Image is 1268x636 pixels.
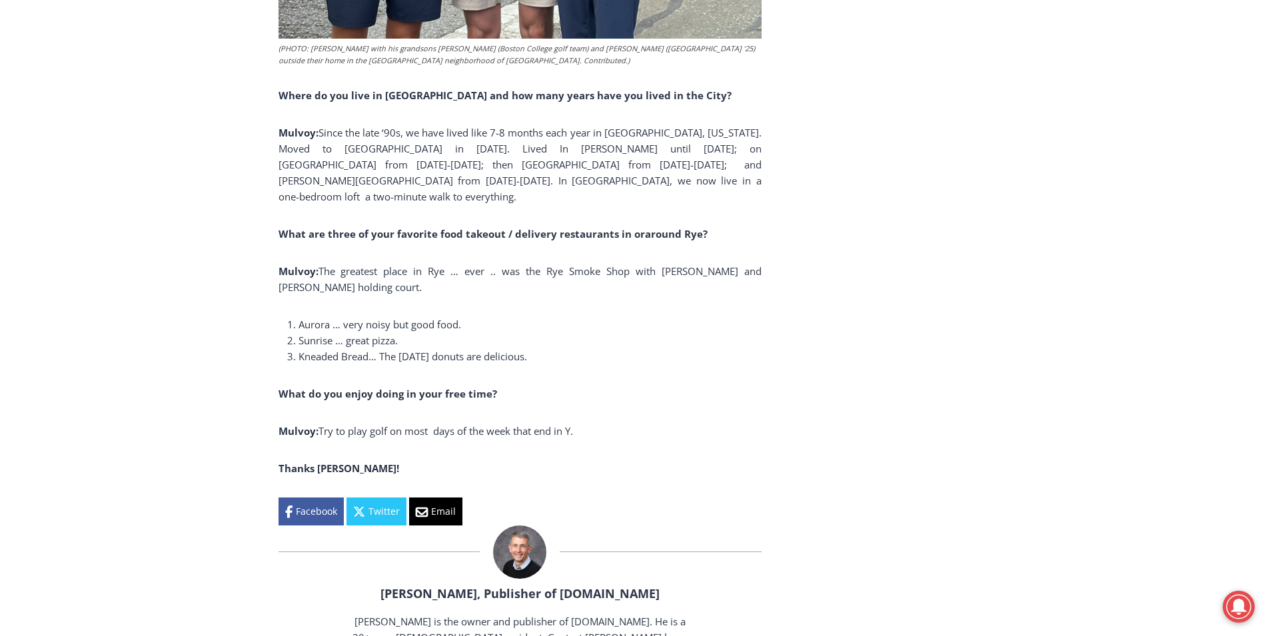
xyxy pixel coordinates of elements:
[279,424,318,438] b: Mulvoy:
[336,1,630,129] div: "[PERSON_NAME] and I covered the [DATE] Parade, which was a really eye opening experience as I ha...
[320,129,646,166] a: Intern @ [DOMAIN_NAME]
[279,264,318,278] b: Mulvoy:
[299,350,527,363] span: Kneaded Bread… The [DATE] donuts are delicious.
[380,585,660,601] a: [PERSON_NAME], Publisher of [DOMAIN_NAME]
[279,387,497,400] b: What do you enjoy doing in your free time?
[279,126,762,203] span: Since the late ‘90s, we have lived like 7-8 months each year in [GEOGRAPHIC_DATA], [US_STATE]. Mo...
[299,334,398,347] span: Sunrise … great pizza.
[279,227,645,240] b: What are three of your favorite food takeout / delivery restaurants in or
[409,497,462,525] a: Email
[279,43,762,66] figcaption: (PHOTO: [PERSON_NAME] with his grandsons [PERSON_NAME] (Boston College golf team) and [PERSON_NAM...
[645,227,708,240] b: around Rye?
[299,318,461,331] span: Aurora … very noisy but good food.
[279,89,732,102] b: Where do you live in [GEOGRAPHIC_DATA] and how many years have you lived in the City?
[279,126,318,139] b: Mulvoy:
[279,462,399,475] b: Thanks [PERSON_NAME]!
[318,424,573,438] span: Try to play golf on most days of the week that end in Y.
[279,264,762,294] span: The greatest place in Rye … ever .. was the Rye Smoke Shop with [PERSON_NAME] and [PERSON_NAME] h...
[348,133,618,162] span: Intern @ [DOMAIN_NAME]
[346,497,406,525] a: Twitter
[279,497,344,525] a: Facebook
